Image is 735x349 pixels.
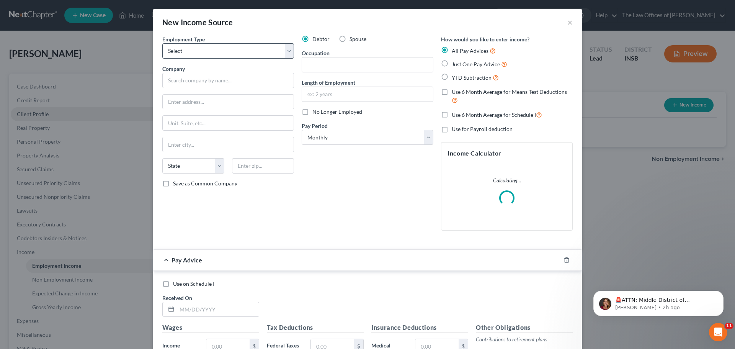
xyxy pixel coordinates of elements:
[476,323,573,333] h5: Other Obligations
[725,323,733,329] span: 11
[312,108,362,115] span: No Longer Employed
[162,17,233,28] div: New Income Source
[162,73,294,88] input: Search company by name...
[173,180,237,187] span: Save as Common Company
[302,87,433,102] input: ex: 2 years
[171,256,202,264] span: Pay Advice
[452,88,567,95] span: Use 6 Month Average for Means Test Deductions
[267,323,364,333] h5: Tax Deductions
[709,323,727,341] iframe: Intercom live chat
[452,111,536,118] span: Use 6 Month Average for Schedule I
[448,149,566,158] h5: Income Calculator
[163,137,294,152] input: Enter city...
[162,323,259,333] h5: Wages
[163,95,294,109] input: Enter address...
[476,336,573,343] p: Contributions to retirement plans
[312,36,330,42] span: Debtor
[350,36,366,42] span: Spouse
[232,158,294,174] input: Enter zip...
[162,36,205,43] span: Employment Type
[302,57,433,72] input: --
[452,48,488,54] span: All Pay Advices
[302,79,355,87] label: Length of Employment
[452,126,513,132] span: Use for Payroll deduction
[177,302,259,317] input: MM/DD/YYYY
[448,177,566,184] p: Calculating...
[302,123,328,129] span: Pay Period
[163,116,294,130] input: Unit, Suite, etc...
[162,295,192,301] span: Received On
[162,66,185,72] span: Company
[567,18,573,27] button: ×
[441,35,529,43] label: How would you like to enter income?
[582,275,735,328] iframe: Intercom notifications message
[371,323,468,333] h5: Insurance Deductions
[452,74,492,81] span: YTD Subtraction
[162,342,180,349] span: Income
[173,280,214,287] span: Use on Schedule I
[452,61,500,67] span: Just One Pay Advice
[302,49,330,57] label: Occupation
